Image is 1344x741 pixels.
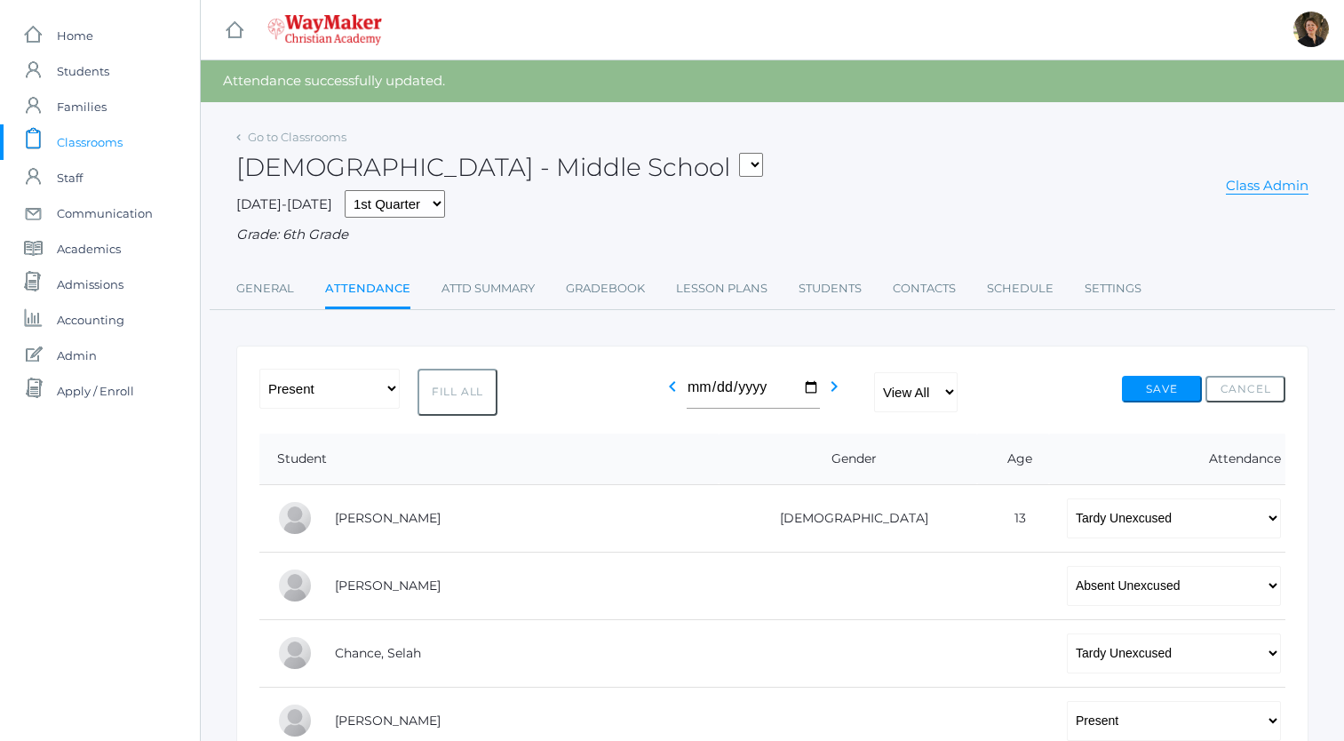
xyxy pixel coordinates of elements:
[823,384,845,401] a: chevron_right
[418,369,497,416] button: Fill All
[1049,434,1285,485] th: Attendance
[248,130,346,144] a: Go to Classrooms
[57,53,109,89] span: Students
[259,434,719,485] th: Student
[57,302,124,338] span: Accounting
[719,484,978,552] td: [DEMOGRAPHIC_DATA]
[57,160,83,195] span: Staff
[335,578,441,594] a: [PERSON_NAME]
[57,231,121,267] span: Academics
[236,271,294,307] a: General
[1205,376,1285,402] button: Cancel
[719,434,978,485] th: Gender
[335,645,421,661] a: Chance, Selah
[277,500,313,536] div: Josey Baker
[662,384,683,401] a: chevron_left
[201,60,1344,102] div: Attendance successfully updated.
[799,271,862,307] a: Students
[57,124,123,160] span: Classrooms
[1293,12,1329,47] div: Dianna Renz
[57,18,93,53] span: Home
[277,635,313,671] div: Selah Chance
[267,14,382,45] img: 4_waymaker-logo-stack-white.png
[676,271,767,307] a: Lesson Plans
[277,568,313,603] div: Gabby Brozek
[236,154,763,181] h2: [DEMOGRAPHIC_DATA] - Middle School
[277,703,313,738] div: Levi Erner
[325,271,410,309] a: Attendance
[977,434,1049,485] th: Age
[57,267,123,302] span: Admissions
[987,271,1054,307] a: Schedule
[57,195,153,231] span: Communication
[335,510,441,526] a: [PERSON_NAME]
[893,271,956,307] a: Contacts
[57,338,97,373] span: Admin
[823,376,845,397] i: chevron_right
[441,271,535,307] a: Attd Summary
[335,713,441,729] a: [PERSON_NAME]
[566,271,645,307] a: Gradebook
[1122,376,1202,402] button: Save
[57,89,107,124] span: Families
[1085,271,1141,307] a: Settings
[977,484,1049,552] td: 13
[236,195,332,212] span: [DATE]-[DATE]
[1226,177,1308,195] a: Class Admin
[236,225,1308,245] div: Grade: 6th Grade
[662,376,683,397] i: chevron_left
[57,373,134,409] span: Apply / Enroll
